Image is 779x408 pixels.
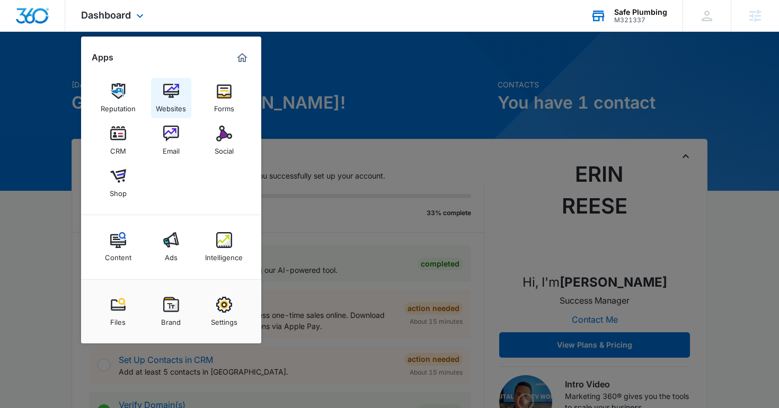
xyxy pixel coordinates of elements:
a: CRM [98,120,138,161]
a: Content [98,227,138,267]
div: Settings [211,313,237,326]
a: Websites [151,78,191,118]
h2: Apps [92,52,113,63]
span: Dashboard [81,10,131,21]
a: Intelligence [204,227,244,267]
a: Forms [204,78,244,118]
div: Shop [110,184,127,198]
a: Email [151,120,191,161]
div: Websites [156,99,186,113]
div: Forms [214,99,234,113]
div: account name [614,8,667,16]
a: Files [98,291,138,332]
a: Reputation [98,78,138,118]
div: Brand [161,313,181,326]
div: Content [105,248,131,262]
a: Shop [98,163,138,203]
div: Reputation [101,99,136,113]
a: Social [204,120,244,161]
a: Brand [151,291,191,332]
a: Ads [151,227,191,267]
a: Marketing 360® Dashboard [234,49,251,66]
div: Ads [165,248,178,262]
a: Settings [204,291,244,332]
div: Social [215,141,234,155]
div: CRM [110,141,126,155]
div: account id [614,16,667,24]
div: Intelligence [205,248,243,262]
div: Files [110,313,126,326]
div: Email [163,141,180,155]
